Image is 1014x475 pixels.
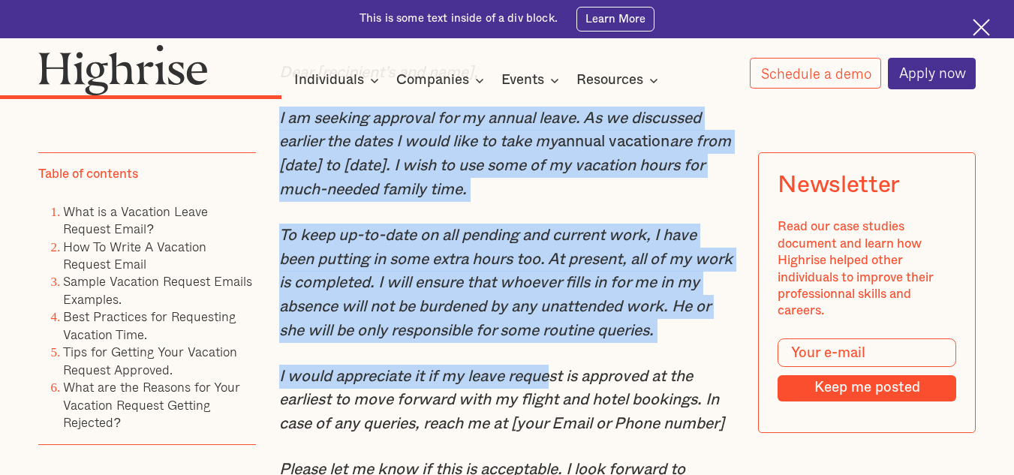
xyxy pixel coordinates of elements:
[778,338,956,367] input: Your e-mail
[778,218,956,320] div: Read our case studies document and learn how Highrise helped other individuals to improve their p...
[279,227,733,338] em: To keep up-to-date on all pending and current work, I have been putting in some extra hours too. ...
[63,377,240,432] a: What are the Reasons for Your Vacation Request Getting Rejected?
[778,375,956,401] input: Keep me posted
[38,166,138,182] div: Table of contents
[279,107,735,202] p: annual vacation
[63,271,252,308] a: Sample Vacation Request Emails Examples.
[294,71,384,89] div: Individuals
[279,134,731,197] em: are from [date] to [date]. I wish to use some of my vacation hours for much-needed family time.
[63,236,206,273] a: How To Write A Vacation Request Email
[279,368,724,431] em: I would appreciate it if my leave request is approved at the earliest to move forward with my fli...
[279,110,701,150] em: I am seeking approval for my annual leave. As we discussed earlier the dates I would like to take my
[576,71,663,89] div: Resources
[973,19,990,36] img: Cross icon
[576,71,643,89] div: Resources
[63,200,208,238] a: What is a Vacation Leave Request Email?
[778,172,900,200] div: Newsletter
[888,58,976,89] a: Apply now
[501,71,564,89] div: Events
[63,341,237,379] a: Tips for Getting Your Vacation Request Approved.
[396,71,469,89] div: Companies
[501,71,544,89] div: Events
[38,44,208,95] img: Highrise logo
[576,7,654,32] a: Learn More
[360,11,558,26] div: This is some text inside of a div block.
[63,306,236,344] a: Best Practices for Requesting Vacation Time.
[294,71,364,89] div: Individuals
[750,58,882,89] a: Schedule a demo
[778,338,956,401] form: Modal Form
[396,71,489,89] div: Companies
